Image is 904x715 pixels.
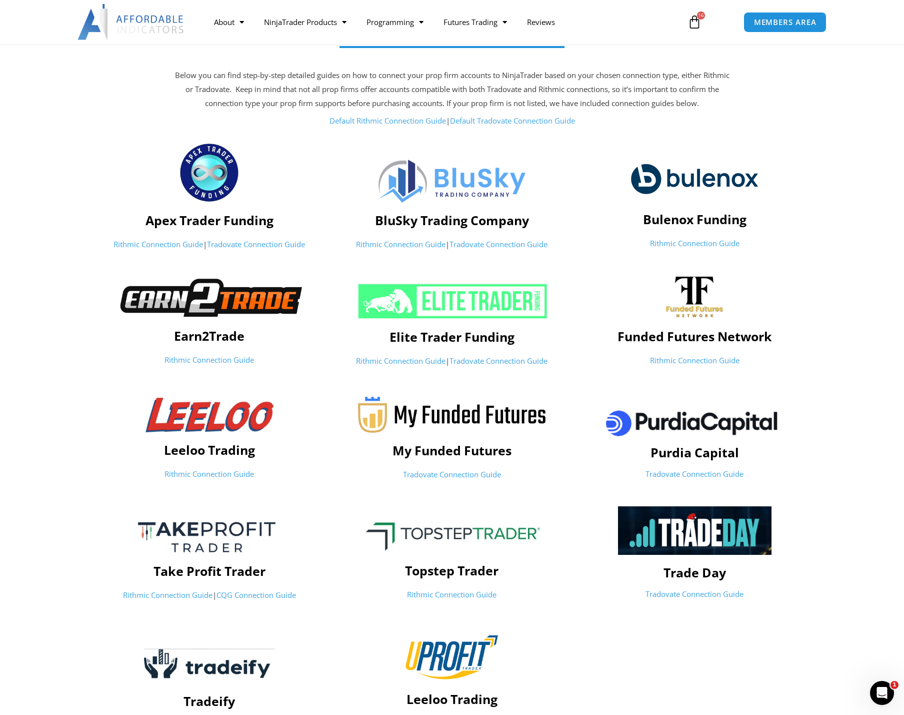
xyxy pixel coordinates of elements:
a: Tradovate Connection Guide [645,469,743,479]
a: Default Rithmic Connection Guide [329,116,446,126]
img: TopStepTrader-Review-1 | Affordable Indicators – NinjaTrader [354,514,550,552]
a: Rithmic Connection Guide [123,590,212,600]
a: Rithmic Connection Guide [164,469,254,479]
a: Futures Trading [433,11,517,34]
a: Tradovate Connection Guide [403,469,501,479]
img: uprofittrader-logo-square-640w | Affordable Indicators – NinjaTrader [404,633,500,681]
a: Programming [356,11,433,34]
h4: Leeloo Trading [93,442,325,457]
img: Tradeify | Affordable Indicators – NinjaTrader [144,648,274,683]
iframe: Intercom live chat [870,681,894,705]
a: Rithmic Connection Guide [113,239,203,249]
p: | [335,238,568,252]
h4: Trade Day [578,565,811,580]
img: apex_Logo1 | Affordable Indicators – NinjaTrader [179,142,239,203]
a: Rithmic Connection Guide [356,239,445,249]
a: Default Tradovate Connection Guide [450,116,575,126]
img: channels4_profile | Affordable Indicators – NinjaTrader [665,276,723,319]
h4: BluSky Trading Company [335,213,568,228]
img: Screenshot-2023-01-23-at-24648-PM | Affordable Indicators – NinjaTrader [115,506,303,565]
span: 1 [890,681,898,689]
a: MEMBERS AREA [743,12,827,33]
span: MEMBERS AREA [754,19,816,26]
a: About [204,11,254,34]
a: Tradovate Connection Guide [207,239,305,249]
img: Myfundedfutures-logo-22 | Affordable Indicators – NinjaTrader [358,397,546,433]
h4: My Funded Futures [335,443,568,458]
h4: Bulenox Funding [578,212,811,227]
a: Reviews [517,11,565,34]
a: Rithmic Connection Guide [164,355,254,365]
a: 16 [672,8,716,37]
img: Logo | Affordable Indicators – NinjaTrader [378,160,525,203]
p: Below you can find step-by-step detailed guides on how to connect your prop firm accounts to Ninj... [172,69,732,111]
nav: Menu [204,11,676,34]
img: Screenshot 2025-01-06 145633 | Affordable Indicators – NinjaTrader [618,506,771,554]
a: Rithmic Connection Guide [650,355,739,365]
img: Leeloologo-1-1-1024x278-1-300x81 | Affordable Indicators – NinjaTrader [145,398,273,432]
img: LogoAI | Affordable Indicators – NinjaTrader [77,4,185,40]
a: Rithmic Connection Guide [407,589,496,599]
a: Rithmic Connection Guide [650,238,739,248]
h4: Purdia Capital [578,445,811,460]
p: | [172,114,732,128]
span: 16 [697,12,705,20]
a: Tradovate Connection Guide [449,239,547,249]
img: logo-2 | Affordable Indicators – NinjaTrader [630,156,758,202]
p: | [93,238,325,252]
h4: Take Profit Trader [93,563,325,578]
p: | [335,354,568,368]
a: Tradovate Connection Guide [645,589,743,599]
a: NinjaTrader Products [254,11,356,34]
h4: Topstep Trader [335,563,568,578]
a: Rithmic Connection Guide [356,356,445,366]
a: CQG Connection Guide [216,590,296,600]
h4: Tradeify [93,693,325,708]
img: pc | Affordable Indicators – NinjaTrader [597,397,792,447]
img: Earn2TradeNB | Affordable Indicators – NinjaTrader [108,277,310,318]
h4: Earn2Trade [93,328,325,343]
h4: Funded Futures Network [578,329,811,344]
h4: Elite Trader Funding [335,329,568,344]
a: Tradovate Connection Guide [449,356,547,366]
h4: Leeloo Trading [335,691,568,706]
h4: Apex Trader Funding [93,213,325,228]
img: ETF 2024 NeonGrn 1 | Affordable Indicators – NinjaTrader [356,283,547,319]
p: | [93,588,325,602]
